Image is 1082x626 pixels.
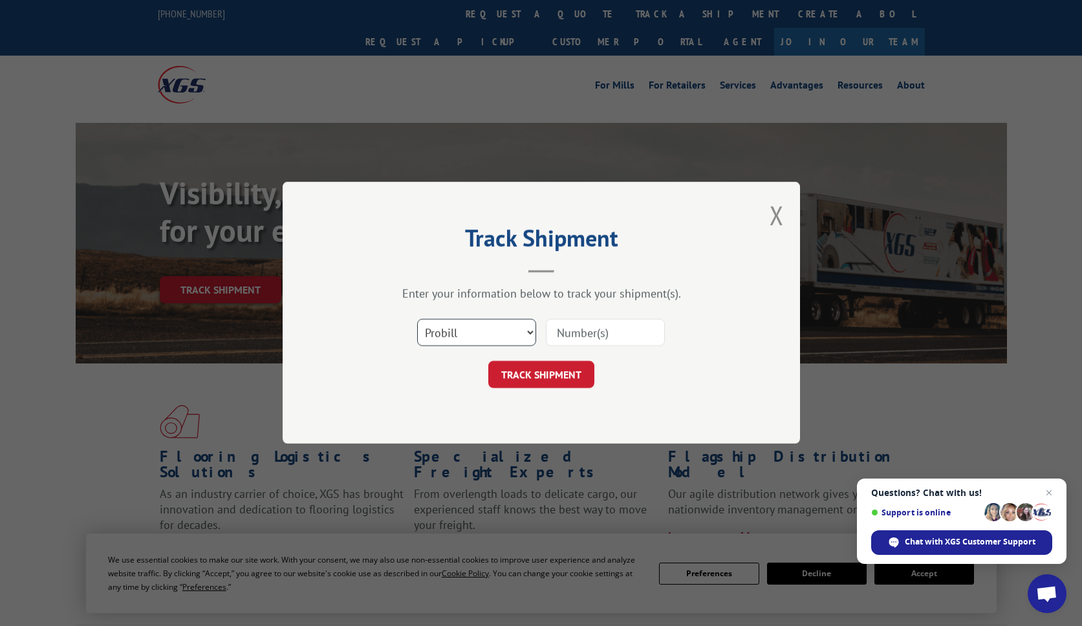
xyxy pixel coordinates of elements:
button: Close modal [770,198,784,232]
span: Close chat [1041,485,1057,501]
h2: Track Shipment [347,229,735,254]
div: Chat with XGS Customer Support [871,530,1052,555]
input: Number(s) [546,319,665,347]
div: Open chat [1028,574,1066,613]
span: Questions? Chat with us! [871,488,1052,498]
span: Chat with XGS Customer Support [905,536,1035,548]
span: Support is online [871,508,980,517]
div: Enter your information below to track your shipment(s). [347,286,735,301]
button: TRACK SHIPMENT [488,362,594,389]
